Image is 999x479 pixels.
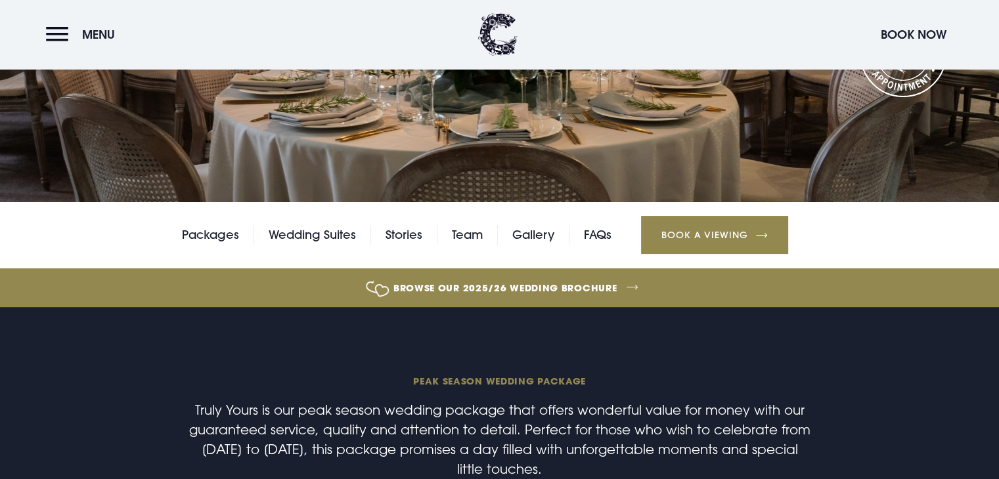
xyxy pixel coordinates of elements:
[269,225,356,245] a: Wedding Suites
[584,225,611,245] a: FAQs
[478,13,518,56] img: Clandeboye Lodge
[187,375,812,387] span: Peak season wedding package
[641,216,788,254] a: Book a Viewing
[82,27,115,42] span: Menu
[386,225,422,245] a: Stories
[46,20,122,49] button: Menu
[452,225,483,245] a: Team
[512,225,554,245] a: Gallery
[187,400,812,478] p: Truly Yours is our peak season wedding package that offers wonderful value for money with our gua...
[182,225,239,245] a: Packages
[874,20,953,49] button: Book Now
